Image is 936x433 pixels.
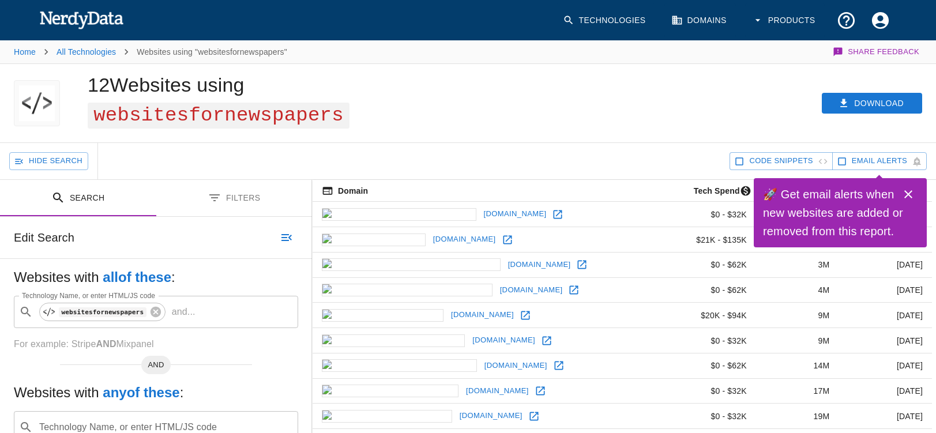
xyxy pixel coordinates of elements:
[322,309,443,322] img: leaderunion.com icon
[839,277,932,303] td: [DATE]
[664,3,736,37] a: Domains
[103,269,171,285] b: all of these
[863,3,897,37] button: Account Settings
[39,8,124,31] img: NerdyData.com
[756,328,839,353] td: 9M
[756,353,839,378] td: 14M
[14,228,74,247] h6: Edit Search
[322,208,476,221] img: therandolphleader.com icon
[322,410,452,423] img: record-herald.com icon
[668,328,755,353] td: $0 - $32K
[839,328,932,353] td: [DATE]
[14,337,298,351] p: For example: Stripe Mixpanel
[137,46,287,58] p: Websites using "websitesfornewspapers"
[756,404,839,429] td: 19M
[668,353,755,378] td: $0 - $62K
[322,284,493,296] img: lawrencecountypress.com icon
[463,382,532,400] a: [DOMAIN_NAME]
[829,3,863,37] button: Support and Documentation
[839,404,932,429] td: [DATE]
[749,155,813,168] span: Show Code Snippets
[668,202,755,227] td: $0 - $32K
[573,256,591,273] a: Open laurenscountyadvertiser.net in new window
[14,47,36,57] a: Home
[538,332,555,349] a: Open cairomessenger.com in new window
[756,277,839,303] td: 4M
[96,339,116,349] b: AND
[322,184,368,198] span: The registered domain name (i.e. "nerdydata.com").
[14,40,287,63] nav: breadcrumb
[532,382,549,400] a: Open ferdinandnews.com in new window
[549,206,566,223] a: Open therandolphleader.com in new window
[668,277,755,303] td: $0 - $62K
[322,234,426,246] img: ibjonline.com icon
[448,306,517,324] a: [DOMAIN_NAME]
[322,258,501,271] img: laurenscountyadvertiser.net icon
[525,408,543,425] a: Open record-herald.com in new window
[668,404,755,429] td: $0 - $32K
[668,378,755,404] td: $0 - $32K
[668,303,755,328] td: $20K - $94K
[897,183,920,206] button: Close
[839,353,932,378] td: [DATE]
[39,303,166,321] div: websitesfornewspapers
[831,40,922,63] button: Share Feedback
[556,3,655,37] a: Technologies
[839,303,932,328] td: [DATE]
[679,184,756,198] span: The estimated minimum and maximum annual tech spend each webpage has, based on the free, freemium...
[19,80,55,126] img: "websitesfornewspapers" logo
[839,378,932,404] td: [DATE]
[88,103,349,129] span: websitesfornewspapers
[668,227,755,253] td: $21K - $135K
[745,3,825,37] button: Products
[517,307,534,324] a: Open leaderunion.com in new window
[9,152,88,170] button: Hide Search
[430,231,499,248] a: [DOMAIN_NAME]
[839,252,932,277] td: [DATE]
[822,93,922,114] button: Download
[482,357,550,375] a: [DOMAIN_NAME]
[505,256,574,274] a: [DOMAIN_NAME]
[22,291,155,300] label: Technology Name, or enter HTML/JS code
[322,385,458,397] img: ferdinandnews.com icon
[499,231,516,248] a: Open ibjonline.com in new window
[88,74,349,125] h1: 12 Websites using
[550,357,567,374] a: Open frio-nuecescurrent.com in new window
[457,407,525,425] a: [DOMAIN_NAME]
[497,281,566,299] a: [DOMAIN_NAME]
[756,303,839,328] td: 9M
[832,152,927,170] button: Get email alerts with newly found website results. Click to enable.
[756,378,839,404] td: 17M
[14,268,298,287] h5: Websites with :
[481,205,550,223] a: [DOMAIN_NAME]
[852,155,907,168] span: Get email alerts with newly found website results. Click to enable.
[103,385,179,400] b: any of these
[167,305,200,319] p: and ...
[141,359,171,371] span: AND
[14,383,298,402] h5: Websites with :
[730,152,832,170] button: Show Code Snippets
[756,252,839,277] td: 3M
[668,252,755,277] td: $0 - $62K
[469,332,538,349] a: [DOMAIN_NAME]
[565,281,582,299] a: Open lawrencecountypress.com in new window
[57,47,116,57] a: All Technologies
[59,307,146,317] code: websitesfornewspapers
[322,334,465,347] img: cairomessenger.com icon
[156,180,313,216] button: Filters
[322,359,477,372] img: frio-nuecescurrent.com icon
[763,185,904,240] h6: 🚀 Get email alerts when new websites are added or removed from this report.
